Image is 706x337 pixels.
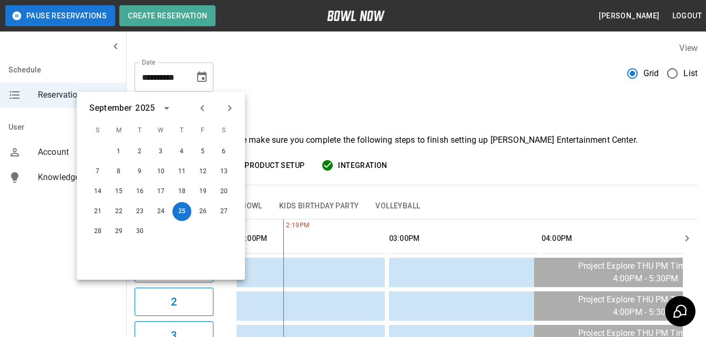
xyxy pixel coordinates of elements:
span: W [151,120,170,141]
button: Sep 11, 2025 [172,162,191,181]
button: Sep 16, 2025 [130,182,149,201]
button: Sep 30, 2025 [130,222,149,241]
button: Choose date, selected date is Sep 25, 2025 [191,67,212,88]
button: Sep 17, 2025 [151,182,170,201]
span: S [88,120,107,141]
h6: 2 [171,293,177,310]
p: Welcome to BowlNow! Please make sure you complete the following steps to finish setting up [PERSO... [135,134,698,146]
button: Previous month [193,99,211,117]
button: Sep 12, 2025 [193,162,212,181]
span: Knowledge Base [38,171,118,184]
button: Sep 6, 2025 [214,142,233,161]
button: Sep 24, 2025 [151,202,170,221]
button: Kids Birthday Party [271,194,367,219]
button: Sep 13, 2025 [214,162,233,181]
button: Sep 23, 2025 [130,202,149,221]
button: Volleyball [367,194,428,219]
span: Grid [643,67,659,80]
span: M [109,120,128,141]
button: Next month [221,99,239,117]
button: Sep 10, 2025 [151,162,170,181]
button: Sep 5, 2025 [193,142,212,161]
button: Sep 18, 2025 [172,182,191,201]
span: T [130,120,149,141]
span: List [683,67,698,80]
span: Account [38,146,118,159]
button: Sep 19, 2025 [193,182,212,201]
div: 2025 [135,102,155,114]
span: F [193,120,212,141]
button: Sep 27, 2025 [214,202,233,221]
button: Sep 26, 2025 [193,202,212,221]
button: Sep 20, 2025 [214,182,233,201]
div: September [89,102,132,114]
button: Sep 25, 2025 [172,202,191,221]
span: 2:19PM [283,220,286,231]
button: Sep 21, 2025 [88,202,107,221]
button: [PERSON_NAME] [595,6,663,26]
button: calendar view is open, switch to year view [158,99,176,117]
button: Sep 1, 2025 [109,142,128,161]
button: Sep 14, 2025 [88,182,107,201]
button: Sep 4, 2025 [172,142,191,161]
button: Sep 7, 2025 [88,162,107,181]
span: Reservations [38,89,118,101]
h3: Welcome [135,100,698,130]
button: Sep 9, 2025 [130,162,149,181]
button: Sep 3, 2025 [151,142,170,161]
button: Sep 2, 2025 [130,142,149,161]
button: Logout [668,6,706,26]
button: Create Reservation [119,5,216,26]
button: Pause Reservations [5,5,115,26]
button: Sep 15, 2025 [109,182,128,201]
label: View [679,43,698,53]
button: Sep 29, 2025 [109,222,128,241]
span: Integration [338,159,387,172]
img: logo [327,10,385,21]
button: 2 [135,288,213,316]
span: S [214,120,233,141]
button: Sep 8, 2025 [109,162,128,181]
button: Sep 28, 2025 [88,222,107,241]
span: T [172,120,191,141]
div: inventory tabs [135,194,698,219]
button: Sep 22, 2025 [109,202,128,221]
span: Product Setup [244,159,304,172]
